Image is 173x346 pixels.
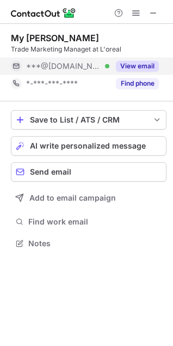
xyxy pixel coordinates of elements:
[11,110,166,130] button: save-profile-one-click
[116,61,159,72] button: Reveal Button
[29,194,116,202] span: Add to email campaign
[11,44,166,54] div: Trade Marketing Managet at L'oreal
[28,217,162,227] span: Find work email
[11,136,166,156] button: AI write personalized message
[11,214,166,229] button: Find work email
[28,239,162,248] span: Notes
[11,33,99,43] div: My [PERSON_NAME]
[11,162,166,182] button: Send email
[30,168,71,176] span: Send email
[30,142,146,150] span: AI write personalized message
[26,61,101,71] span: ***@[DOMAIN_NAME]
[30,116,147,124] div: Save to List / ATS / CRM
[116,78,159,89] button: Reveal Button
[11,188,166,208] button: Add to email campaign
[11,7,76,20] img: ContactOut v5.3.10
[11,236,166,251] button: Notes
